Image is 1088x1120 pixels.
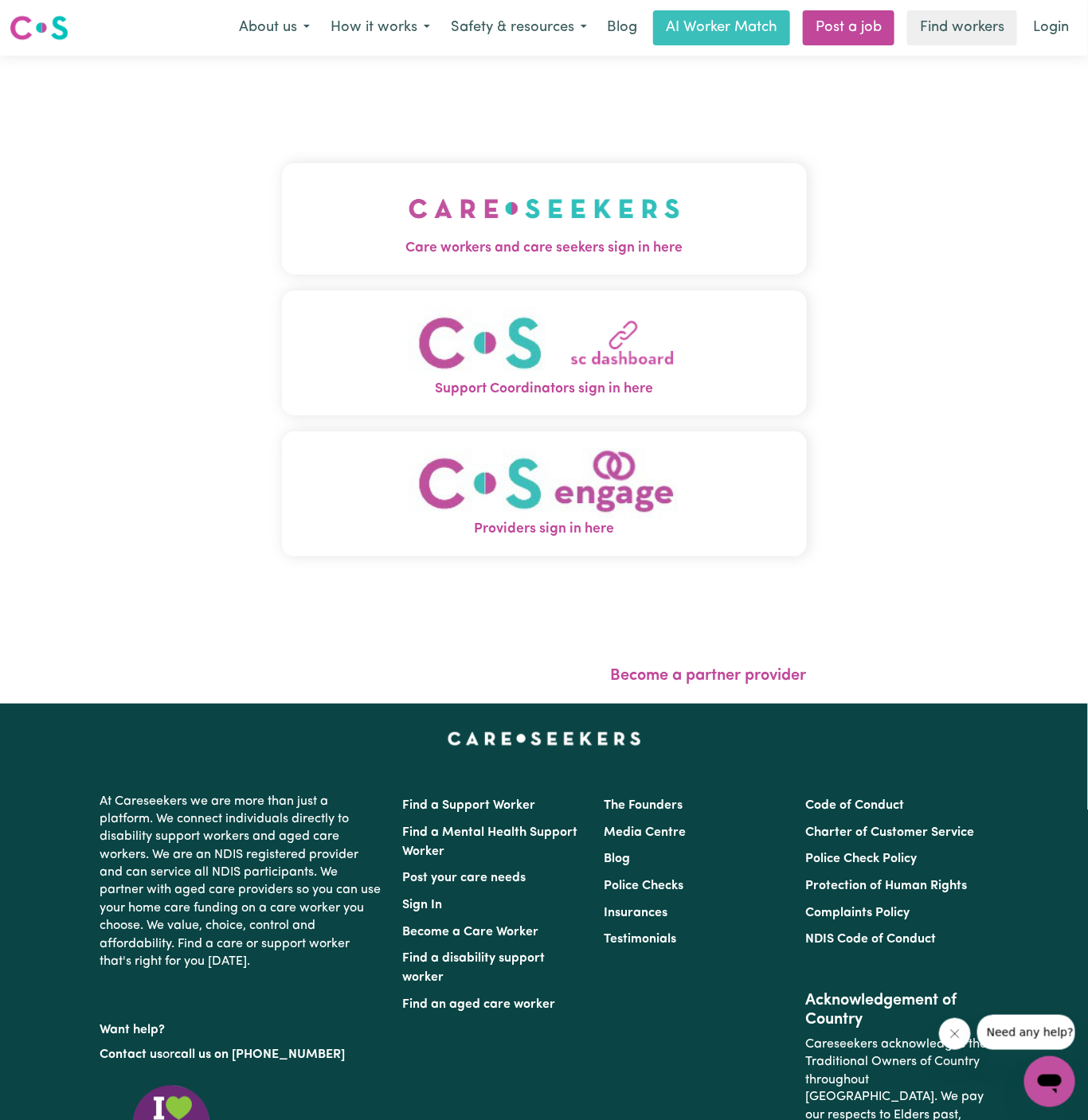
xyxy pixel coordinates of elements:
[174,1048,345,1061] a: call us on [PHONE_NUMBER]
[100,1040,383,1070] p: or
[604,826,686,839] a: Media Centre
[10,10,68,46] a: Careseekers logo
[402,952,545,984] a: Find a disability support worker
[100,786,383,978] p: At Careseekers we are more than just a platform. We connect individuals directly to disability su...
[977,1015,1075,1050] iframe: Message from company
[282,238,807,259] span: Care workers and care seekers sign in here
[402,826,577,858] a: Find a Mental Health Support Worker
[229,11,320,45] button: About us
[806,880,968,892] a: Protection of Human Rights
[402,799,535,812] a: Find a Support Worker
[448,732,641,745] a: Careseekers home page
[806,826,975,839] a: Charter of Customer Service
[402,926,538,939] a: Become a Care Worker
[402,899,442,911] a: Sign In
[100,1048,162,1061] a: Contact us
[1024,1056,1075,1107] iframe: Button to launch messaging window
[320,11,440,45] button: How it works
[653,10,790,45] a: AI Worker Match
[440,11,597,45] button: Safety & resources
[803,10,894,45] a: Post a job
[282,379,807,400] span: Support Coordinators sign in here
[611,668,807,684] a: Become a partner provider
[282,291,807,416] button: Support Coordinators sign in here
[604,907,667,919] a: Insurances
[604,799,683,812] a: The Founders
[282,519,807,540] span: Providers sign in here
[806,853,918,865] a: Police Check Policy
[806,907,910,919] a: Complaints Policy
[806,933,937,946] a: NDIS Code of Conduct
[597,10,647,45] a: Blog
[282,163,807,275] button: Care workers and care seekers sign in here
[282,431,807,556] button: Providers sign in here
[402,872,526,884] a: Post your care needs
[10,14,68,42] img: Careseekers logo
[402,998,555,1011] a: Find an aged care worker
[1023,10,1078,45] a: Login
[100,1015,383,1039] p: Want help?
[806,799,905,812] a: Code of Conduct
[907,10,1017,45] a: Find workers
[604,853,630,865] a: Blog
[939,1018,971,1050] iframe: Close message
[604,933,676,946] a: Testimonials
[806,991,988,1029] h2: Acknowledgement of Country
[604,880,683,892] a: Police Checks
